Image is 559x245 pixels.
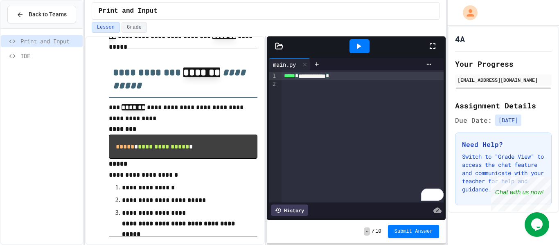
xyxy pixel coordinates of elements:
[491,177,551,211] iframe: chat widget
[99,6,158,16] span: Print and Input
[20,52,79,60] span: IDE
[388,225,440,238] button: Submit Answer
[455,100,552,111] h2: Assignment Details
[7,6,76,23] button: Back to Teams
[29,10,67,19] span: Back to Teams
[372,228,374,235] span: /
[92,22,120,33] button: Lesson
[455,115,492,125] span: Due Date:
[394,228,433,235] span: Submit Answer
[271,205,308,216] div: History
[462,139,545,149] h3: Need Help?
[269,60,300,69] div: main.py
[282,70,444,202] div: To enrich screen reader interactions, please activate Accessibility in Grammarly extension settings
[454,3,480,22] div: My Account
[495,115,521,126] span: [DATE]
[364,227,370,236] span: -
[455,33,465,45] h1: 4A
[462,153,545,193] p: Switch to "Grade View" to access the chat feature and communicate with your teacher for help and ...
[269,80,277,88] div: 2
[525,212,551,237] iframe: chat widget
[375,228,381,235] span: 10
[458,76,549,83] div: [EMAIL_ADDRESS][DOMAIN_NAME]
[269,58,310,70] div: main.py
[269,72,277,80] div: 1
[455,58,552,70] h2: Your Progress
[122,22,147,33] button: Grade
[20,37,79,45] span: Print and Input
